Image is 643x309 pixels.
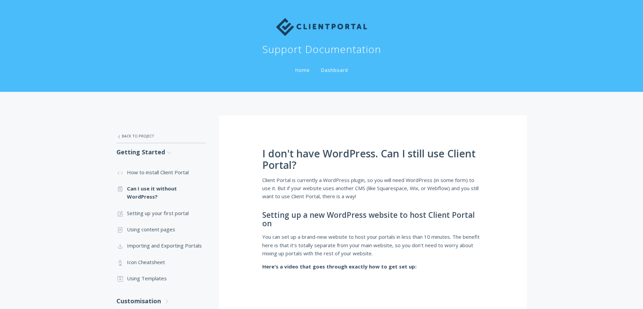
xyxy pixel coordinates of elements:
[294,67,311,73] a: Home
[116,237,206,254] a: Importing and Exporting Portals
[116,254,206,270] a: Icon Cheatsheet
[116,180,206,205] a: Can I use it without WordPress?
[116,164,206,180] a: How to install Client Portal
[116,143,206,161] a: Getting Started
[116,221,206,237] a: Using content pages
[262,211,484,228] h3: Setting up a new WordPress website to host Client Portal on
[262,176,484,201] p: Client Portal is currently a WordPress plugin, so you will need WordPress (in some form) to use i...
[262,43,381,56] h1: Support Documentation
[262,263,417,270] strong: Here's a video that goes through exactly how to get set up:
[116,270,206,286] a: Using Templates
[116,129,206,143] a: Back to Project
[319,67,349,73] a: Dashboard
[262,233,484,257] p: You can set up a brand-new website to host your portals in less than 10 minutes. The benefit here...
[116,205,206,221] a: Setting up your first portal
[262,148,484,171] h1: I don't have WordPress. Can I still use Client Portal?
